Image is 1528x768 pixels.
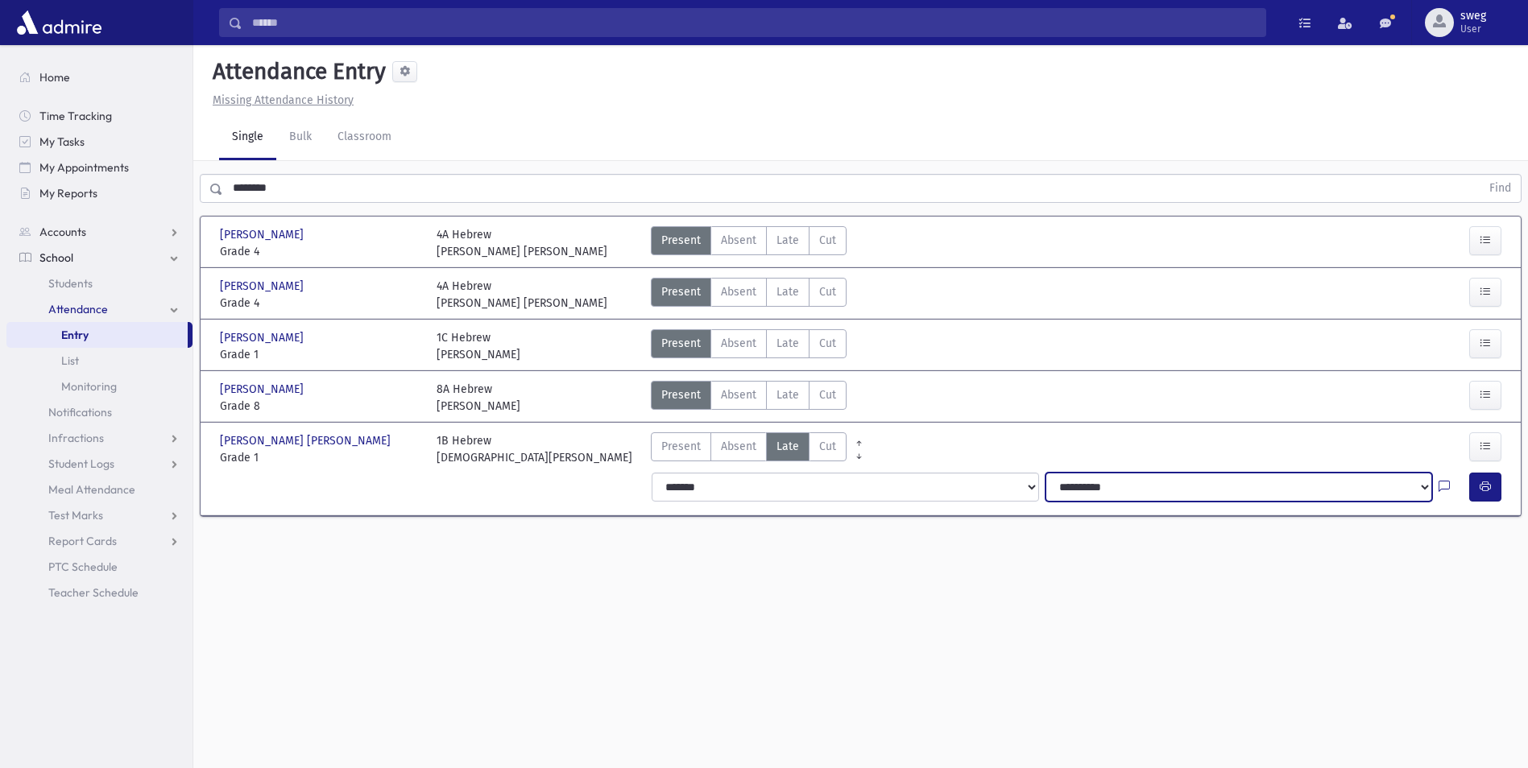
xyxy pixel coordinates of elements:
span: Present [661,232,701,249]
a: Missing Attendance History [206,93,354,107]
span: Cut [819,438,836,455]
div: 1C Hebrew [PERSON_NAME] [437,329,520,363]
span: User [1460,23,1486,35]
span: Monitoring [61,379,117,394]
span: PTC Schedule [48,559,118,574]
span: Home [39,70,70,85]
u: Missing Attendance History [213,93,354,107]
a: Classroom [325,115,404,160]
span: Report Cards [48,534,117,548]
span: Time Tracking [39,109,112,123]
span: Grade 4 [220,295,420,312]
a: Students [6,270,193,296]
span: Absent [721,438,756,455]
div: AttTypes [651,329,847,363]
div: AttTypes [651,278,847,312]
div: AttTypes [651,226,847,260]
button: Find [1480,175,1521,202]
a: Student Logs [6,451,193,477]
input: Search [242,8,1265,37]
span: Present [661,283,701,300]
span: Grade 1 [220,346,420,363]
span: Grade 1 [220,449,420,466]
div: 1B Hebrew [DEMOGRAPHIC_DATA][PERSON_NAME] [437,432,632,466]
span: Test Marks [48,508,103,522]
a: Infractions [6,425,193,451]
span: Students [48,276,93,291]
span: Entry [61,328,89,342]
a: Notifications [6,399,193,425]
div: AttTypes [651,432,847,466]
a: List [6,348,193,374]
a: Attendance [6,296,193,322]
span: My Tasks [39,134,85,149]
span: [PERSON_NAME] [220,329,307,346]
a: School [6,245,193,270]
span: Absent [721,232,756,249]
span: Teacher Schedule [48,585,139,600]
a: PTC Schedule [6,554,193,580]
span: [PERSON_NAME] [220,278,307,295]
span: My Appointments [39,160,129,175]
a: Time Tracking [6,103,193,129]
span: Late [776,232,799,249]
a: Teacher Schedule [6,580,193,605]
span: Cut [819,386,836,403]
span: [PERSON_NAME] [220,226,307,243]
h5: Attendance Entry [206,58,386,85]
span: Notifications [48,405,112,419]
span: Attendance [48,302,108,316]
a: My Reports [6,180,193,206]
a: Report Cards [6,528,193,554]
span: Accounts [39,225,86,239]
span: Late [776,283,799,300]
span: School [39,250,73,265]
a: My Tasks [6,129,193,155]
span: Student Logs [48,456,114,471]
span: Cut [819,232,836,249]
a: My Appointments [6,155,193,180]
span: Grade 4 [220,243,420,260]
a: Monitoring [6,374,193,399]
span: [PERSON_NAME] [220,381,307,398]
span: Meal Attendance [48,482,135,497]
span: [PERSON_NAME] [PERSON_NAME] [220,432,394,449]
span: Late [776,335,799,352]
span: Grade 8 [220,398,420,415]
span: Late [776,438,799,455]
div: AttTypes [651,381,847,415]
span: Infractions [48,431,104,445]
a: Test Marks [6,502,193,528]
span: Absent [721,335,756,352]
span: Present [661,386,701,403]
span: Present [661,438,701,455]
span: My Reports [39,186,97,200]
a: Single [219,115,276,160]
span: Cut [819,335,836,352]
a: Bulk [276,115,325,160]
span: List [61,353,79,368]
span: Late [776,386,799,403]
div: 4A Hebrew [PERSON_NAME] [PERSON_NAME] [437,226,607,260]
span: Absent [721,386,756,403]
a: Entry [6,322,188,348]
div: 8A Hebrew [PERSON_NAME] [437,381,520,415]
span: Cut [819,283,836,300]
a: Home [6,64,193,90]
img: AdmirePro [13,6,106,39]
a: Meal Attendance [6,477,193,502]
a: Accounts [6,219,193,245]
span: sweg [1460,10,1486,23]
span: Present [661,335,701,352]
span: Absent [721,283,756,300]
div: 4A Hebrew [PERSON_NAME] [PERSON_NAME] [437,278,607,312]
